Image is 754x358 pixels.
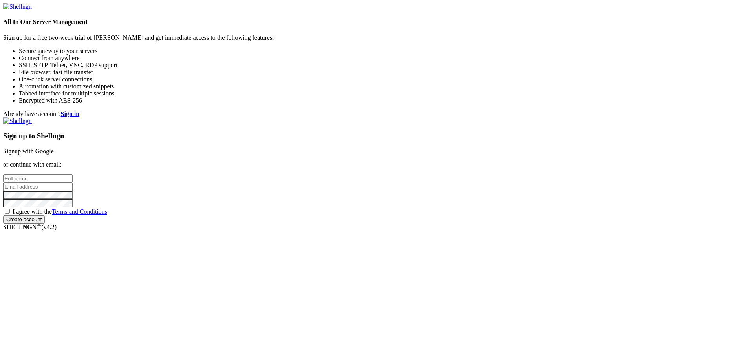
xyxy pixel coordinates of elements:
li: Tabbed interface for multiple sessions [19,90,751,97]
span: SHELL © [3,224,57,230]
img: Shellngn [3,3,32,10]
li: One-click server connections [19,76,751,83]
li: File browser, fast file transfer [19,69,751,76]
h3: Sign up to Shellngn [3,132,751,140]
span: I agree with the [13,208,107,215]
li: SSH, SFTP, Telnet, VNC, RDP support [19,62,751,69]
input: Full name [3,174,73,183]
span: 4.2.0 [42,224,57,230]
input: Email address [3,183,73,191]
a: Sign in [61,110,80,117]
li: Automation with customized snippets [19,83,751,90]
p: Sign up for a free two-week trial of [PERSON_NAME] and get immediate access to the following feat... [3,34,751,41]
a: Signup with Google [3,148,54,154]
img: Shellngn [3,117,32,125]
li: Encrypted with AES-256 [19,97,751,104]
li: Secure gateway to your servers [19,48,751,55]
input: I agree with theTerms and Conditions [5,209,10,214]
li: Connect from anywhere [19,55,751,62]
h4: All In One Server Management [3,18,751,26]
p: or continue with email: [3,161,751,168]
input: Create account [3,215,45,224]
a: Terms and Conditions [52,208,107,215]
b: NGN [23,224,37,230]
div: Already have account? [3,110,751,117]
